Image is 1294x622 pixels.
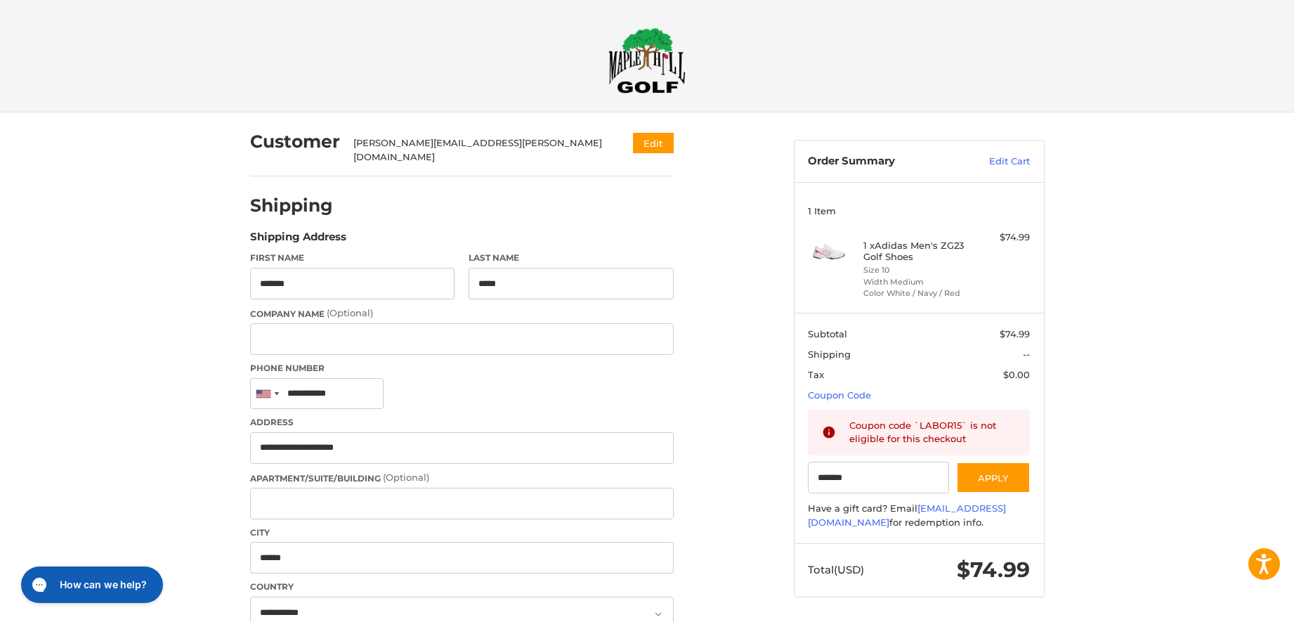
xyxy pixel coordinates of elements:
[469,252,674,264] label: Last Name
[383,472,429,483] small: (Optional)
[849,419,1017,446] div: Coupon code `LABOR15` is not eligible for this checkout
[808,462,949,493] input: Gift Certificate or Coupon Code
[608,27,686,93] img: Maple Hill Golf
[250,306,674,320] label: Company Name
[959,155,1030,169] a: Edit Cart
[353,136,606,164] div: [PERSON_NAME][EMAIL_ADDRESS][PERSON_NAME][DOMAIN_NAME]
[974,231,1030,245] div: $74.99
[250,362,674,375] label: Phone Number
[863,276,971,288] li: Width Medium
[250,131,340,153] h2: Customer
[808,328,847,339] span: Subtotal
[250,252,455,264] label: First Name
[250,471,674,485] label: Apartment/Suite/Building
[863,287,971,299] li: Color White / Navy / Red
[808,389,871,401] a: Coupon Code
[808,563,864,576] span: Total (USD)
[1003,369,1030,380] span: $0.00
[14,562,167,608] iframe: Gorgias live chat messenger
[956,462,1031,493] button: Apply
[808,502,1030,529] div: Have a gift card? Email for redemption info.
[808,369,824,380] span: Tax
[633,133,674,153] button: Edit
[863,240,971,263] h4: 1 x Adidas Men's ZG23 Golf Shoes
[808,155,959,169] h3: Order Summary
[1000,328,1030,339] span: $74.99
[250,581,674,593] label: Country
[808,503,1006,528] a: [EMAIL_ADDRESS][DOMAIN_NAME]
[1023,349,1030,360] span: --
[251,379,283,409] div: United States: +1
[250,195,333,216] h2: Shipping
[1178,584,1294,622] iframe: Google Customer Reviews
[808,349,851,360] span: Shipping
[250,229,346,252] legend: Shipping Address
[327,307,373,318] small: (Optional)
[863,264,971,276] li: Size 10
[250,416,674,429] label: Address
[957,557,1030,583] span: $74.99
[250,526,674,539] label: City
[808,205,1030,216] h3: 1 Item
